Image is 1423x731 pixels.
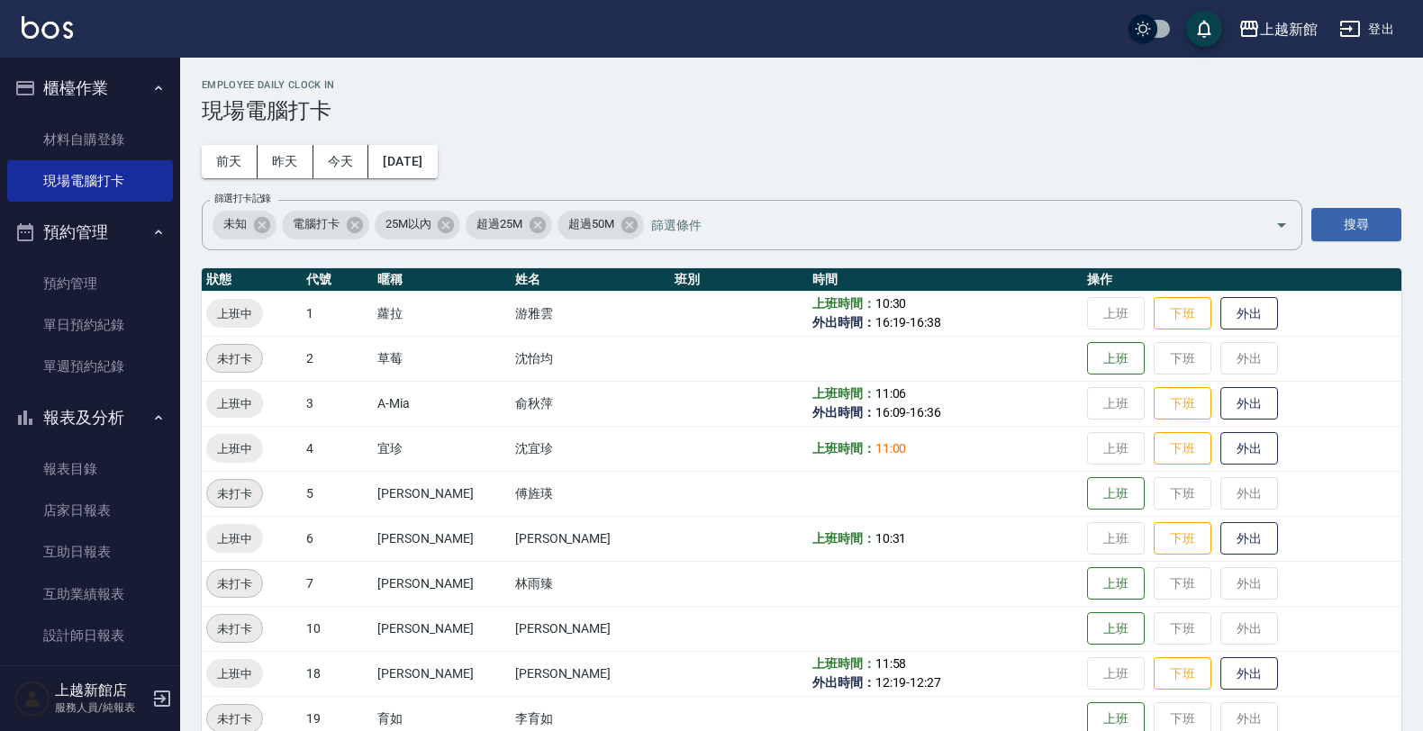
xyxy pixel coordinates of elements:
[7,160,173,202] a: 現場電腦打卡
[207,619,262,638] span: 未打卡
[213,211,276,239] div: 未知
[511,291,671,336] td: 游雅雲
[373,561,511,606] td: [PERSON_NAME]
[7,615,173,656] a: 設計師日報表
[7,394,173,441] button: 報表及分析
[808,291,1083,336] td: -
[373,268,511,292] th: 暱稱
[206,439,263,458] span: 上班中
[55,699,147,716] p: 服務人員/純報表
[7,119,173,160] a: 材料自購登錄
[373,516,511,561] td: [PERSON_NAME]
[7,573,173,615] a: 互助業績報表
[1220,432,1278,465] button: 外出
[466,211,552,239] div: 超過25M
[875,531,907,546] span: 10:31
[812,441,875,456] b: 上班時間：
[282,211,369,239] div: 電腦打卡
[1154,657,1211,690] button: 下班
[7,65,173,112] button: 櫃檯作業
[213,215,258,233] span: 未知
[875,386,907,401] span: 11:06
[808,381,1083,426] td: -
[373,291,511,336] td: 蘿拉
[202,98,1401,123] h3: 現場電腦打卡
[1220,387,1278,420] button: 外出
[373,606,511,651] td: [PERSON_NAME]
[302,651,373,696] td: 18
[808,651,1083,696] td: -
[511,381,671,426] td: 俞秋萍
[557,215,625,233] span: 超過50M
[7,263,173,304] a: 預約管理
[302,336,373,381] td: 2
[373,381,511,426] td: A-Mia
[1154,522,1211,555] button: 下班
[875,656,907,671] span: 11:58
[1186,11,1222,47] button: save
[206,664,263,683] span: 上班中
[557,211,644,239] div: 超過50M
[1087,477,1145,510] button: 上班
[373,651,511,696] td: [PERSON_NAME]
[1220,657,1278,690] button: 外出
[302,381,373,426] td: 3
[910,675,941,690] span: 12:27
[812,386,875,401] b: 上班時間：
[511,426,671,471] td: 沈宜珍
[812,315,875,329] b: 外出時間：
[875,675,907,690] span: 12:19
[1154,432,1211,465] button: 下班
[375,211,461,239] div: 25M以內
[302,291,373,336] td: 1
[302,268,373,292] th: 代號
[1311,208,1401,241] button: 搜尋
[875,441,907,456] span: 11:00
[808,268,1083,292] th: 時間
[7,531,173,573] a: 互助日報表
[7,490,173,531] a: 店家日報表
[1220,297,1278,330] button: 外出
[466,215,533,233] span: 超過25M
[1260,18,1318,41] div: 上越新館
[910,315,941,329] span: 16:38
[511,268,671,292] th: 姓名
[1220,522,1278,555] button: 外出
[511,606,671,651] td: [PERSON_NAME]
[812,656,875,671] b: 上班時間：
[22,16,73,39] img: Logo
[302,471,373,516] td: 5
[910,405,941,420] span: 16:36
[375,215,442,233] span: 25M以內
[812,405,875,420] b: 外出時間：
[1154,387,1211,420] button: 下班
[875,405,907,420] span: 16:09
[812,675,875,690] b: 外出時間：
[875,296,907,311] span: 10:30
[282,215,350,233] span: 電腦打卡
[14,681,50,717] img: Person
[373,336,511,381] td: 草莓
[511,471,671,516] td: 傅旌瑛
[647,209,1244,240] input: 篩選條件
[302,561,373,606] td: 7
[7,656,173,698] a: 設計師業績月報表
[7,209,173,256] button: 預約管理
[202,268,302,292] th: 狀態
[7,346,173,387] a: 單週預約紀錄
[206,529,263,548] span: 上班中
[302,606,373,651] td: 10
[670,268,808,292] th: 班別
[1267,211,1296,239] button: Open
[206,394,263,413] span: 上班中
[511,561,671,606] td: 林雨臻
[302,516,373,561] td: 6
[55,681,147,699] h5: 上越新館店
[7,304,173,346] a: 單日預約紀錄
[1231,11,1325,48] button: 上越新館
[207,349,262,368] span: 未打卡
[313,145,369,178] button: 今天
[373,426,511,471] td: 宜珍
[368,145,437,178] button: [DATE]
[1087,612,1145,645] button: 上班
